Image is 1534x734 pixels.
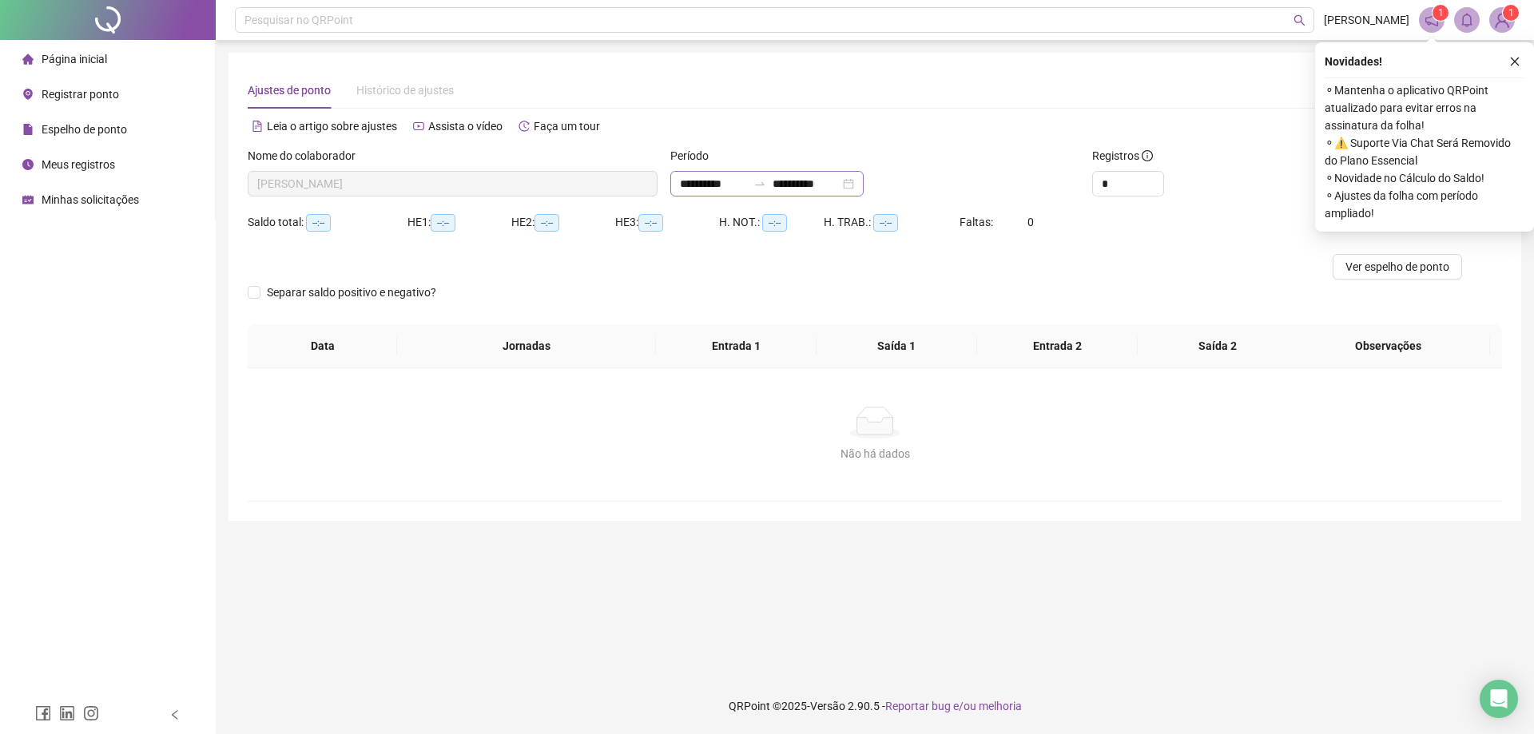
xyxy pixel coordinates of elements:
[22,124,34,135] span: file
[248,213,407,232] div: Saldo total:
[22,159,34,170] span: clock-circle
[1027,216,1034,228] span: 0
[42,158,115,171] span: Meus registros
[824,213,960,232] div: H. TRAB.:
[1503,5,1519,21] sup: Atualize o seu contato no menu Meus Dados
[873,214,898,232] span: --:--
[42,193,139,206] span: Minhas solicitações
[753,177,766,190] span: swap-right
[1508,7,1514,18] span: 1
[511,213,615,232] div: HE 2:
[762,214,787,232] span: --:--
[1509,56,1520,67] span: close
[719,213,824,232] div: H. NOT.:
[356,84,454,97] span: Histórico de ajustes
[257,172,648,196] span: VITOR GABRIEL FIGUEREDO MACEDO
[670,147,719,165] label: Período
[534,120,600,133] span: Faça um tour
[638,214,663,232] span: --:--
[1433,5,1449,21] sup: 1
[248,147,366,165] label: Nome do colaborador
[1142,150,1153,161] span: info-circle
[22,89,34,100] span: environment
[519,121,530,132] span: history
[397,324,656,368] th: Jornadas
[216,678,1534,734] footer: QRPoint © 2025 - 2.90.5 -
[42,88,119,101] span: Registrar ponto
[1333,254,1462,280] button: Ver espelho de ponto
[1325,53,1382,70] span: Novidades !
[59,705,75,721] span: linkedin
[248,84,331,97] span: Ajustes de ponto
[431,214,455,232] span: --:--
[22,54,34,65] span: home
[1294,14,1305,26] span: search
[1490,8,1514,32] img: 81652
[885,700,1022,712] span: Reportar bug e/ou melhoria
[1325,169,1524,187] span: ⚬ Novidade no Cálculo do Saldo!
[1324,11,1409,29] span: [PERSON_NAME]
[83,705,99,721] span: instagram
[267,445,1483,462] div: Não há dados
[535,214,559,232] span: --:--
[656,324,817,368] th: Entrada 1
[248,324,397,368] th: Data
[1438,7,1444,18] span: 1
[817,324,977,368] th: Saída 1
[267,120,397,133] span: Leia o artigo sobre ajustes
[1425,13,1439,27] span: notification
[42,53,107,65] span: Página inicial
[1325,187,1524,222] span: ⚬ Ajustes da folha com período ampliado!
[260,284,443,301] span: Separar saldo positivo e negativo?
[428,120,503,133] span: Assista o vídeo
[413,121,424,132] span: youtube
[252,121,263,132] span: file-text
[977,324,1138,368] th: Entrada 2
[1299,337,1477,355] span: Observações
[810,700,845,712] span: Versão
[1092,147,1153,165] span: Registros
[615,213,719,232] div: HE 3:
[1345,258,1449,276] span: Ver espelho de ponto
[753,177,766,190] span: to
[1480,680,1518,718] div: Open Intercom Messenger
[35,705,51,721] span: facebook
[407,213,511,232] div: HE 1:
[1460,13,1474,27] span: bell
[1325,81,1524,134] span: ⚬ Mantenha o aplicativo QRPoint atualizado para evitar erros na assinatura da folha!
[42,123,127,136] span: Espelho de ponto
[22,194,34,205] span: schedule
[169,709,181,720] span: left
[1325,134,1524,169] span: ⚬ ⚠️ Suporte Via Chat Será Removido do Plano Essencial
[306,214,331,232] span: --:--
[960,216,996,228] span: Faltas:
[1138,324,1298,368] th: Saída 2
[1286,324,1490,368] th: Observações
